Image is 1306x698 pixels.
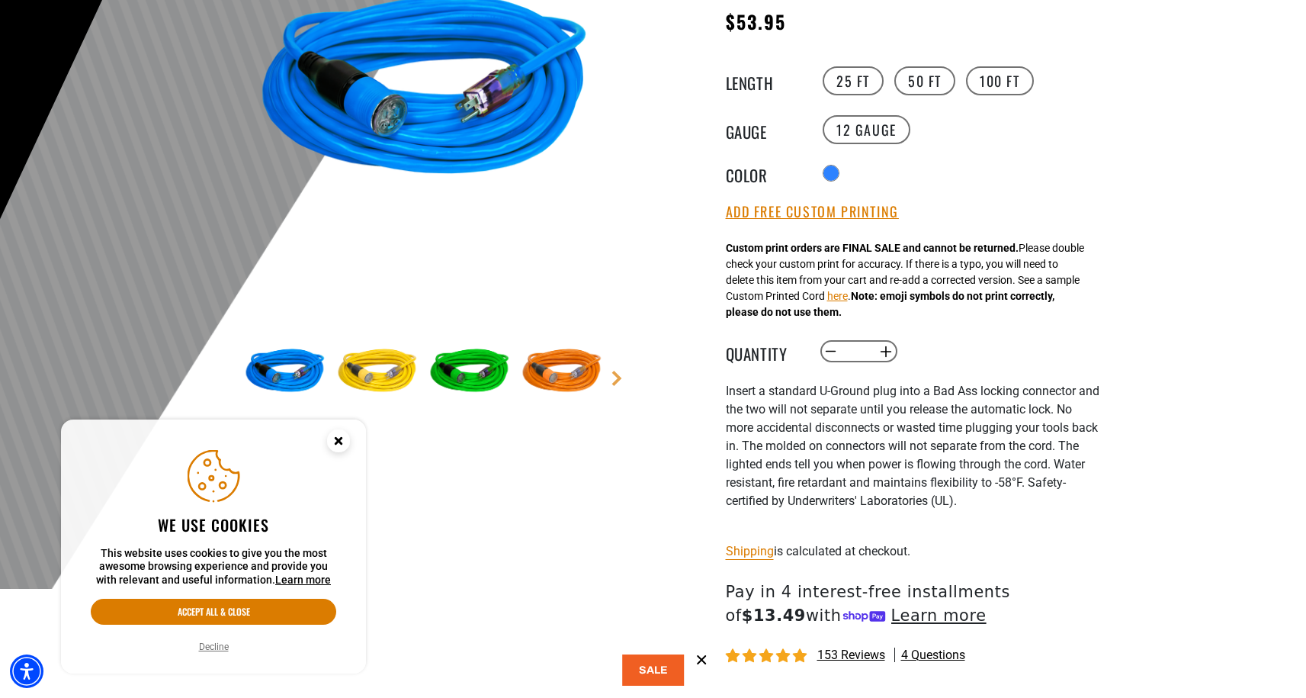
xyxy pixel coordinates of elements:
[241,328,329,417] img: blue
[726,204,899,220] button: Add Free Custom Printing
[726,240,1084,320] div: Please double check your custom print for accuracy. If there is a typo, you will need to delete t...
[333,328,422,417] img: yellow
[726,71,802,91] legend: Length
[726,384,1099,508] span: nsert a standard U-Ground plug into a Bad Ass locking connector and the two will not separate unt...
[609,371,624,386] a: Next
[726,163,802,183] legend: Color
[966,66,1034,95] label: 100 FT
[311,420,366,467] button: Close this option
[726,382,1099,529] div: I
[61,420,366,674] aside: Cookie Consent
[726,544,774,558] a: Shipping
[91,599,336,625] button: Accept all & close
[726,342,802,362] label: Quantity
[518,328,606,417] img: orange
[827,288,848,304] button: here
[425,328,514,417] img: green
[726,290,1054,318] strong: Note: emoji symbols do not print correctly, please do not use them.
[823,66,884,95] label: 25 FT
[823,115,910,144] label: 12 Gauge
[10,655,43,688] div: Accessibility Menu
[726,120,802,140] legend: Gauge
[194,639,233,655] button: Decline
[726,242,1019,254] strong: Custom print orders are FINAL SALE and cannot be returned.
[726,8,786,35] span: $53.95
[817,648,885,662] span: 153 reviews
[894,66,955,95] label: 50 FT
[275,574,331,586] a: This website uses cookies to give you the most awesome browsing experience and provide you with r...
[726,649,810,664] span: 4.87 stars
[91,547,336,587] p: This website uses cookies to give you the most awesome browsing experience and provide you with r...
[91,515,336,535] h2: We use cookies
[901,647,965,664] span: 4 questions
[726,541,1099,561] div: is calculated at checkout.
